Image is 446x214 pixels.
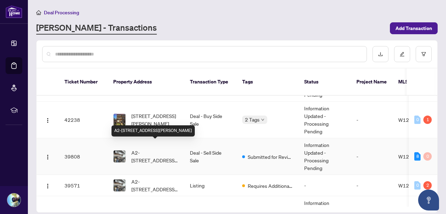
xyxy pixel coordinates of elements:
span: Submitted for Review [248,153,293,161]
button: Logo [42,180,53,191]
th: Project Name [351,68,393,96]
span: Add Transaction [395,23,432,34]
img: Profile Icon [7,193,21,207]
span: [STREET_ADDRESS][PERSON_NAME] [131,112,179,127]
td: Information Updated - Processing Pending [299,102,351,138]
span: down [261,118,264,121]
button: Open asap [418,190,439,211]
td: Listing [184,175,237,196]
div: 0 [414,116,421,124]
img: Logo [45,183,51,189]
span: Requires Additional Docs [248,182,293,190]
td: 42238 [59,102,108,138]
button: download [372,46,389,62]
img: logo [6,5,22,18]
img: thumbnail-img [114,179,125,191]
div: A2-[STREET_ADDRESS][PERSON_NAME] [111,125,195,136]
img: Logo [45,118,51,123]
div: 1 [423,116,432,124]
td: Deal - Buy Side Sale [184,102,237,138]
span: filter [421,52,426,57]
span: edit [400,52,405,57]
button: Logo [42,114,53,125]
th: Tags [237,68,299,96]
th: Ticket Number [59,68,108,96]
td: - [351,102,393,138]
div: 0 [414,181,421,190]
span: A2-[STREET_ADDRESS][PERSON_NAME] [131,178,179,193]
img: thumbnail-img [114,150,125,162]
span: A2-[STREET_ADDRESS][PERSON_NAME] [131,149,179,164]
td: Deal - Sell Side Sale [184,138,237,175]
span: Deal Processing [44,9,79,16]
img: thumbnail-img [114,114,125,126]
span: download [378,52,383,57]
span: W12193045 [398,182,428,189]
td: - [351,138,393,175]
div: 2 [423,181,432,190]
a: [PERSON_NAME] - Transactions [36,22,157,35]
th: Status [299,68,351,96]
button: Add Transaction [390,22,438,34]
td: 39571 [59,175,108,196]
button: Logo [42,151,53,162]
td: - [351,175,393,196]
th: Transaction Type [184,68,237,96]
th: Property Address [108,68,184,96]
span: home [36,10,41,15]
span: W12096227 [398,117,428,123]
td: - [299,175,351,196]
th: MLS # [393,68,435,96]
td: 39808 [59,138,108,175]
div: 0 [423,152,432,161]
button: filter [416,46,432,62]
td: Information Updated - Processing Pending [299,138,351,175]
img: Logo [45,154,51,160]
span: W12193045 [398,153,428,160]
span: 2 Tags [245,116,260,124]
div: 8 [414,152,421,161]
button: edit [394,46,410,62]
